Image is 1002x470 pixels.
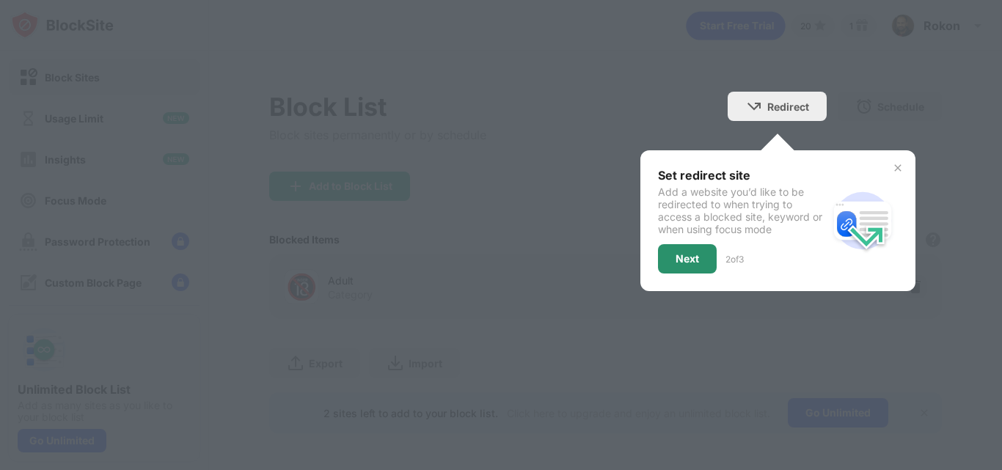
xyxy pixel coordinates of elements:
[658,168,827,183] div: Set redirect site
[658,186,827,235] div: Add a website you’d like to be redirected to when trying to access a blocked site, keyword or whe...
[827,186,898,256] img: redirect.svg
[725,254,744,265] div: 2 of 3
[892,162,904,174] img: x-button.svg
[767,100,809,113] div: Redirect
[676,253,699,265] div: Next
